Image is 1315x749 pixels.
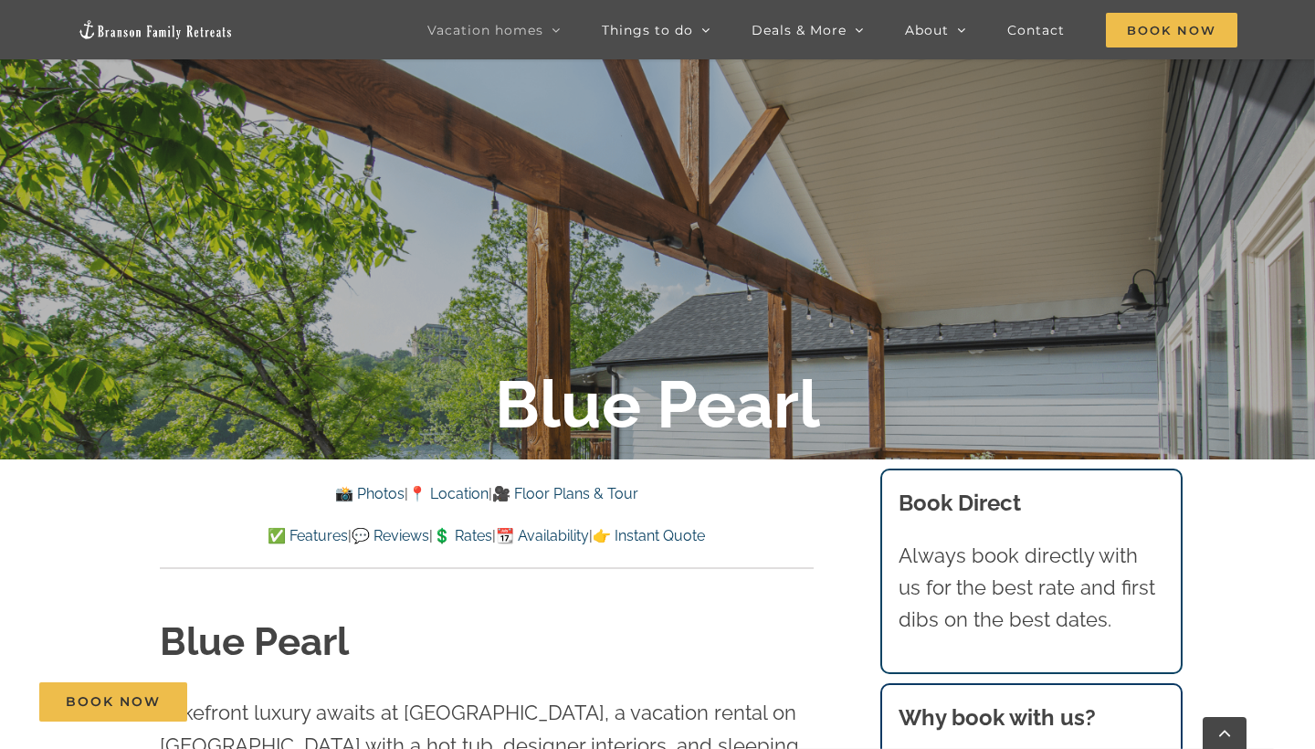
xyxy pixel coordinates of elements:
a: 📍 Location [408,485,489,502]
a: 📆 Availability [496,527,589,544]
a: 💲 Rates [433,527,492,544]
h1: Blue Pearl [160,616,814,670]
span: Things to do [602,24,693,37]
img: Branson Family Retreats Logo [78,19,233,40]
a: ✅ Features [268,527,348,544]
b: Blue Pearl [495,366,820,444]
span: Book Now [1106,13,1237,47]
span: Vacation homes [427,24,543,37]
a: 📸 Photos [335,485,405,502]
h3: Book Direct [899,487,1165,520]
p: | | | | [160,524,814,548]
span: Contact [1007,24,1065,37]
a: 💬 Reviews [352,527,429,544]
span: Book Now [66,694,161,710]
a: 🎥 Floor Plans & Tour [492,485,638,502]
span: Deals & More [752,24,847,37]
p: | | [160,482,814,506]
a: Book Now [39,682,187,722]
a: 👉 Instant Quote [593,527,705,544]
p: Always book directly with us for the best rate and first dibs on the best dates. [899,540,1165,637]
span: About [905,24,949,37]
